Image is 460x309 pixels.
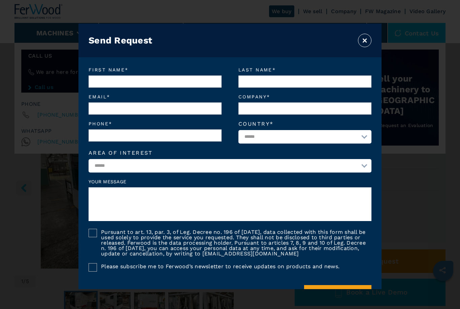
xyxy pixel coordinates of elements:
[97,229,371,256] label: Pursuant to art. 13, par. 3, of Leg. Decree no. 196 of [DATE], data collected with this form shal...
[89,102,222,115] input: Email*
[238,94,371,99] em: Company
[89,179,371,184] label: Your message
[238,102,371,115] input: Company*
[89,35,152,46] h3: Send Request
[89,94,222,99] em: Email
[238,67,371,72] em: Last name
[89,67,222,72] em: First name
[89,150,371,156] label: Area of interest
[89,129,222,142] input: Phone*
[97,263,339,269] label: Please subscribe me to Ferwood’s newsletter to receive updates on products and news.
[238,75,371,88] input: Last name*
[89,75,222,88] input: First name*
[304,285,371,302] button: submit-button
[358,34,371,47] button: ×
[89,121,222,126] em: Phone
[238,121,371,127] label: Country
